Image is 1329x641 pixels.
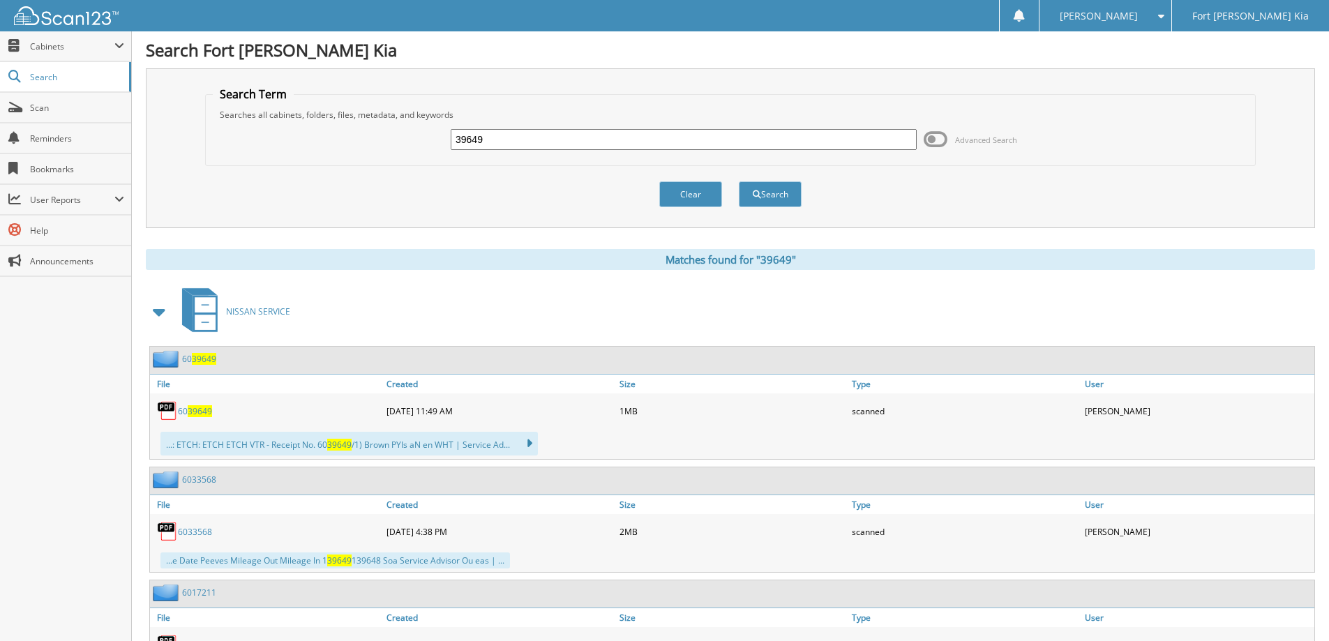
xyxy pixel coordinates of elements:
a: Size [616,375,849,393]
a: 6033568 [178,526,212,538]
a: Created [383,495,616,514]
img: PDF.png [157,521,178,542]
legend: Search Term [213,86,294,102]
span: [PERSON_NAME] [1060,12,1138,20]
img: PDF.png [157,400,178,421]
a: 6039649 [178,405,212,417]
button: Search [739,181,802,207]
a: Type [848,375,1081,393]
a: NISSAN SERVICE [174,284,290,339]
a: Created [383,608,616,627]
span: 39649 [188,405,212,417]
a: Size [616,608,849,627]
a: 6017211 [182,587,216,598]
a: Size [616,495,849,514]
span: Cabinets [30,40,114,52]
div: Searches all cabinets, folders, files, metadata, and keywords [213,109,1248,121]
h1: Search Fort [PERSON_NAME] Kia [146,38,1315,61]
span: Scan [30,102,124,114]
div: ...: ETCH: ETCH ETCH VTR - Receipt No. 60 /1) Brown PYIs aN en WHT | Service Ad... [160,432,538,455]
span: Search [30,71,122,83]
div: 1MB [616,397,849,425]
span: Announcements [30,255,124,267]
a: File [150,375,383,393]
div: Matches found for "39649" [146,249,1315,270]
div: [DATE] 11:49 AM [383,397,616,425]
a: User [1081,375,1314,393]
iframe: Chat Widget [1259,574,1329,641]
div: scanned [848,397,1081,425]
img: folder2.png [153,350,182,368]
a: Type [848,608,1081,627]
a: 6033568 [182,474,216,485]
span: 39649 [327,555,352,566]
span: NISSAN SERVICE [226,306,290,317]
span: User Reports [30,194,114,206]
img: folder2.png [153,471,182,488]
a: File [150,495,383,514]
div: 2MB [616,518,849,545]
a: 6039649 [182,353,216,365]
a: Type [848,495,1081,514]
span: 39649 [192,353,216,365]
div: scanned [848,518,1081,545]
div: [PERSON_NAME] [1081,518,1314,545]
span: Reminders [30,133,124,144]
span: Help [30,225,124,236]
div: [PERSON_NAME] [1081,397,1314,425]
div: [DATE] 4:38 PM [383,518,616,545]
span: Fort [PERSON_NAME] Kia [1192,12,1309,20]
a: User [1081,495,1314,514]
span: Advanced Search [955,135,1017,145]
span: 39649 [327,439,352,451]
img: scan123-logo-white.svg [14,6,119,25]
a: User [1081,608,1314,627]
a: Created [383,375,616,393]
div: ...e Date Peeves Mileage Out Mileage In 1 139648 Soa Service Advisor Ou eas | ... [160,552,510,568]
span: Bookmarks [30,163,124,175]
img: folder2.png [153,584,182,601]
button: Clear [659,181,722,207]
a: File [150,608,383,627]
